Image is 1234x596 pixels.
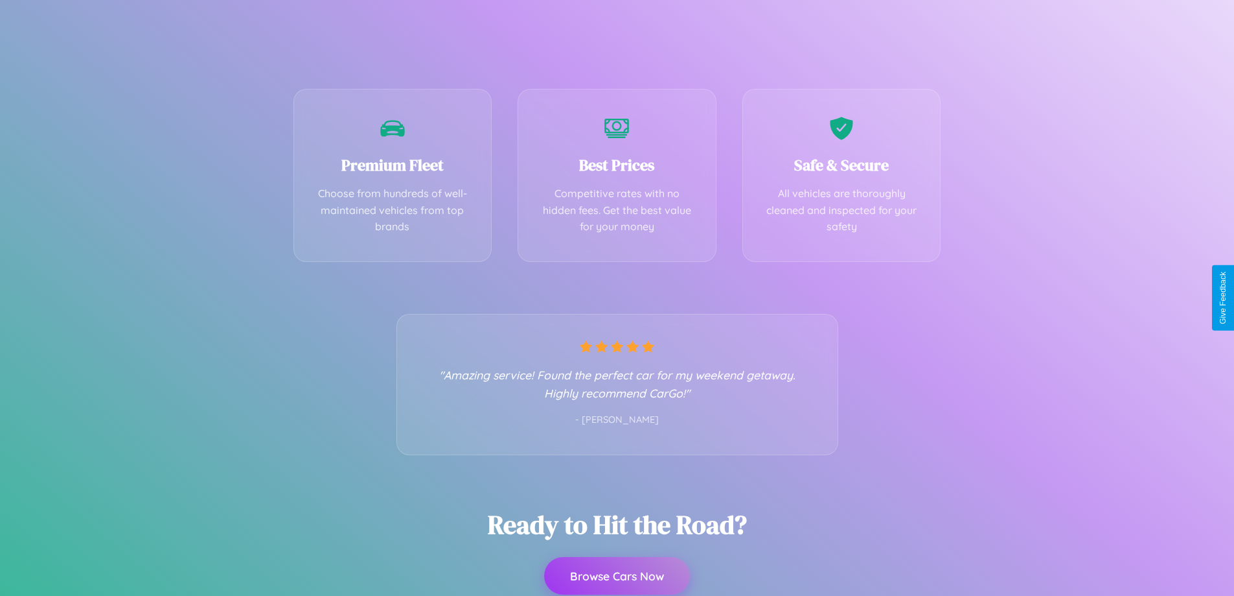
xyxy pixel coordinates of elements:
h3: Safe & Secure [762,154,921,176]
button: Browse Cars Now [544,557,690,595]
h3: Premium Fleet [314,154,472,176]
p: Choose from hundreds of well-maintained vehicles from top brands [314,185,472,235]
p: Competitive rates with no hidden fees. Get the best value for your money [538,185,696,235]
p: All vehicles are thoroughly cleaned and inspected for your safety [762,185,921,235]
p: "Amazing service! Found the perfect car for my weekend getaway. Highly recommend CarGo!" [423,366,812,402]
h2: Ready to Hit the Road? [488,507,747,542]
div: Give Feedback [1218,272,1228,324]
h3: Best Prices [538,154,696,176]
p: - [PERSON_NAME] [423,412,812,429]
